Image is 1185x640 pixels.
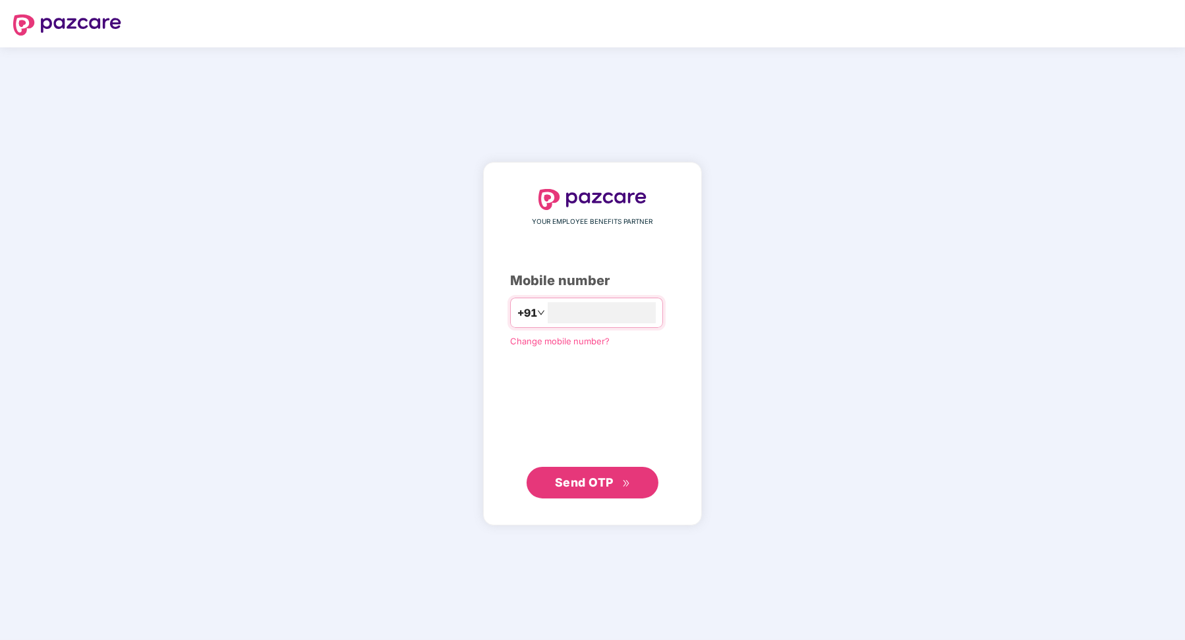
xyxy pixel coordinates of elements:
[527,467,658,498] button: Send OTPdouble-right
[13,14,121,36] img: logo
[622,479,631,488] span: double-right
[537,309,545,317] span: down
[510,336,610,346] a: Change mobile number?
[517,305,537,321] span: +91
[538,189,647,210] img: logo
[533,217,653,227] span: YOUR EMPLOYEE BENEFITS PARTNER
[510,271,675,291] div: Mobile number
[555,475,614,489] span: Send OTP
